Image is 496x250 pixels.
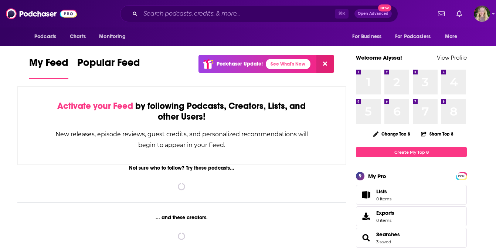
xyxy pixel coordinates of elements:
div: My Pro [368,173,386,180]
span: 0 items [376,218,394,223]
a: 3 saved [376,239,391,244]
span: Open Advanced [358,12,388,16]
a: Charts [65,30,90,44]
div: ... and these creators. [17,214,346,221]
span: Exports [376,210,394,216]
span: Podcasts [34,31,56,42]
a: See What's New [266,59,310,69]
a: Create My Top 8 [356,147,467,157]
a: Welcome Alyssa! [356,54,402,61]
span: More [445,31,458,42]
button: Open AdvancedNew [354,9,392,18]
span: Charts [70,31,86,42]
span: Lists [359,190,373,200]
div: by following Podcasts, Creators, Lists, and other Users! [55,101,309,122]
span: For Podcasters [395,31,431,42]
button: open menu [94,30,135,44]
img: User Profile [474,6,490,22]
div: Search podcasts, credits, & more... [120,5,398,22]
span: New [378,4,391,11]
span: 0 items [376,196,391,201]
span: ⌘ K [335,9,349,19]
a: Popular Feed [77,56,140,79]
button: open menu [390,30,441,44]
div: New releases, episode reviews, guest credits, and personalized recommendations will begin to appe... [55,129,309,150]
button: open menu [440,30,467,44]
a: View Profile [437,54,467,61]
span: Monitoring [99,31,125,42]
img: Podchaser - Follow, Share and Rate Podcasts [6,7,77,21]
span: Logged in as lauren19365 [474,6,490,22]
span: For Business [352,31,381,42]
a: My Feed [29,56,68,79]
span: Lists [376,188,391,195]
p: Podchaser Update! [217,61,263,67]
a: Show notifications dropdown [435,7,448,20]
span: Activate your Feed [57,100,133,111]
span: PRO [457,173,466,179]
a: PRO [457,173,466,179]
button: Change Top 8 [369,129,415,139]
span: Popular Feed [77,56,140,73]
a: Searches [359,233,373,243]
span: Exports [359,211,373,221]
a: Lists [356,185,467,205]
a: Show notifications dropdown [453,7,465,20]
button: Show profile menu [474,6,490,22]
input: Search podcasts, credits, & more... [140,8,335,20]
a: Exports [356,206,467,226]
button: Share Top 8 [421,127,454,141]
span: Searches [356,228,467,248]
button: open menu [29,30,66,44]
span: My Feed [29,56,68,73]
span: Lists [376,188,387,195]
a: Searches [376,231,400,238]
div: Not sure who to follow? Try these podcasts... [17,165,346,171]
button: open menu [347,30,391,44]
